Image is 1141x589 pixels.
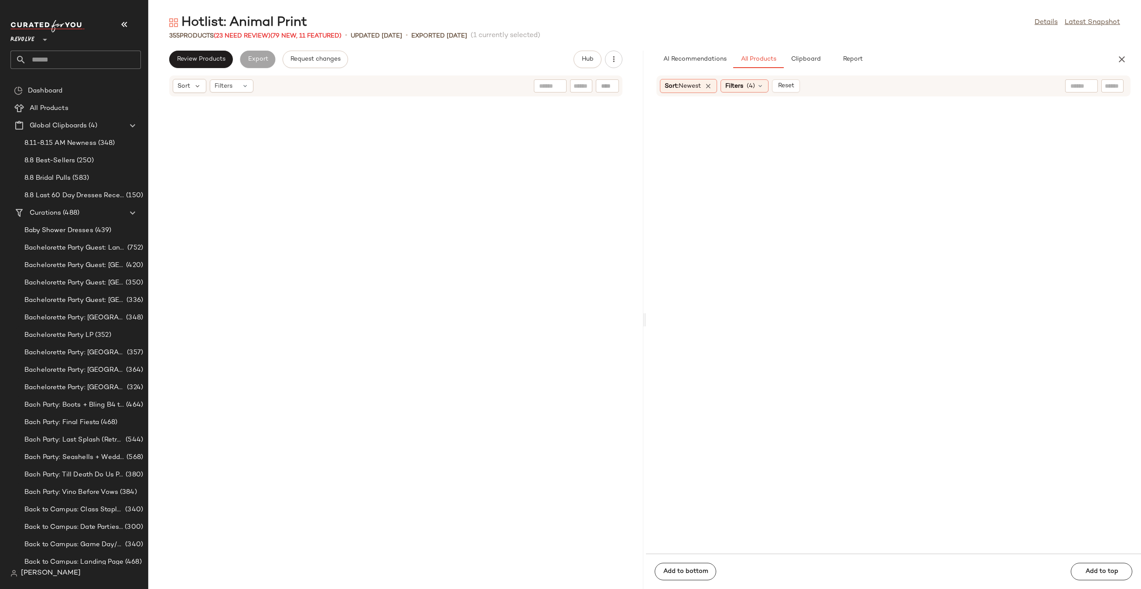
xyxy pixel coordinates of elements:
span: Clipboard [790,56,820,63]
span: (23 Need Review) [214,33,270,39]
span: Back to Campus: Game Day/Tailgates [24,540,123,550]
span: 8.8 Bridal Pulls [24,173,71,183]
span: Sort: [665,82,701,91]
span: Bachelorette Party Guest: Landing Page [24,243,126,253]
span: (464) [124,400,143,410]
img: svg%3e [14,86,23,95]
span: (364) [124,365,143,375]
span: (752) [126,243,143,253]
span: Report [843,56,863,63]
span: Add to bottom [663,568,708,575]
span: (348) [124,313,143,323]
span: Reset [777,82,794,89]
div: Products [169,31,342,41]
span: (340) [123,505,143,515]
button: Add to bottom [655,563,716,580]
span: (350) [124,278,143,288]
span: Bachelorette Party LP [24,330,93,340]
button: Reset [772,79,800,92]
span: Bachelorette Party Guest: [GEOGRAPHIC_DATA] [24,260,124,271]
span: (340) [123,540,143,550]
span: • [345,31,347,41]
span: Bach Party: Vino Before Vows [24,487,118,497]
span: (384) [118,487,137,497]
button: Add to top [1071,563,1132,580]
span: 355 [169,33,180,39]
span: Bach Party: Till Death Do Us Party [24,470,124,480]
span: (352) [93,330,111,340]
p: Exported [DATE] [411,31,467,41]
span: Review Products [177,56,225,63]
span: (150) [124,191,143,201]
span: Bach Party: Boots + Bling B4 the Ring [24,400,124,410]
span: (1 currently selected) [471,31,540,41]
span: All Products [741,56,776,63]
span: Newest [679,83,701,89]
a: Latest Snapshot [1065,17,1120,28]
span: Hub [581,56,594,63]
span: (544) [124,435,143,445]
span: (488) [61,208,79,218]
span: • [406,31,408,41]
span: (439) [93,226,112,236]
span: Sort [178,82,190,91]
span: Back to Campus: Date Parties & Semi Formals [24,522,123,532]
span: All Products [30,103,68,113]
span: Bachelorette Party: [GEOGRAPHIC_DATA] [24,383,125,393]
span: Filters [215,82,232,91]
span: (348) [96,138,115,148]
span: (420) [124,260,143,271]
span: Back to Campus: Class Staples [24,505,123,515]
button: Hub [574,51,601,68]
span: (250) [75,156,94,166]
span: 8.11-8.15 AM Newness [24,138,96,148]
span: Dashboard [28,86,62,96]
img: cfy_white_logo.C9jOOHJF.svg [10,20,85,32]
div: Hotlist: Animal Print [169,14,307,31]
span: 8.8 Best-Sellers [24,156,75,166]
span: (300) [123,522,143,532]
span: Back to Campus: Landing Page [24,557,123,567]
span: (568) [125,452,143,462]
span: Bachelorette Party: [GEOGRAPHIC_DATA] [24,348,125,358]
img: svg%3e [10,570,17,577]
button: Review Products [169,51,233,68]
span: Revolve [10,30,34,45]
span: Bach Party: Seashells + Wedding Bells [24,452,125,462]
button: Request changes [283,51,348,68]
span: 8.8 Last 60 Day Dresses Receipts Best-Sellers [24,191,124,201]
span: Global Clipboards [30,121,87,131]
img: svg%3e [169,18,178,27]
span: Curations [30,208,61,218]
span: Bach Party: Last Splash (Retro [GEOGRAPHIC_DATA]) [24,435,124,445]
span: (336) [125,295,143,305]
span: Bachelorette Party: [GEOGRAPHIC_DATA] [24,365,124,375]
span: (4) [747,82,755,91]
span: [PERSON_NAME] [21,568,81,579]
span: Bachelorette Party: [GEOGRAPHIC_DATA] [24,313,124,323]
p: updated [DATE] [351,31,402,41]
span: Add to top [1085,568,1118,575]
span: Filters [725,82,743,91]
span: Baby Shower Dresses [24,226,93,236]
span: (4) [87,121,97,131]
span: (468) [123,557,142,567]
span: (380) [124,470,143,480]
span: AI Recommendations [663,56,727,63]
span: (468) [99,418,117,428]
a: Details [1035,17,1058,28]
span: Request changes [290,56,341,63]
span: (583) [71,173,89,183]
span: Bachelorette Party Guest: [GEOGRAPHIC_DATA] [24,295,125,305]
span: (79 New, 11 Featured) [270,33,342,39]
span: (324) [125,383,143,393]
span: Bach Party: Final Fiesta [24,418,99,428]
span: Bachelorette Party Guest: [GEOGRAPHIC_DATA] [24,278,124,288]
span: (357) [125,348,143,358]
